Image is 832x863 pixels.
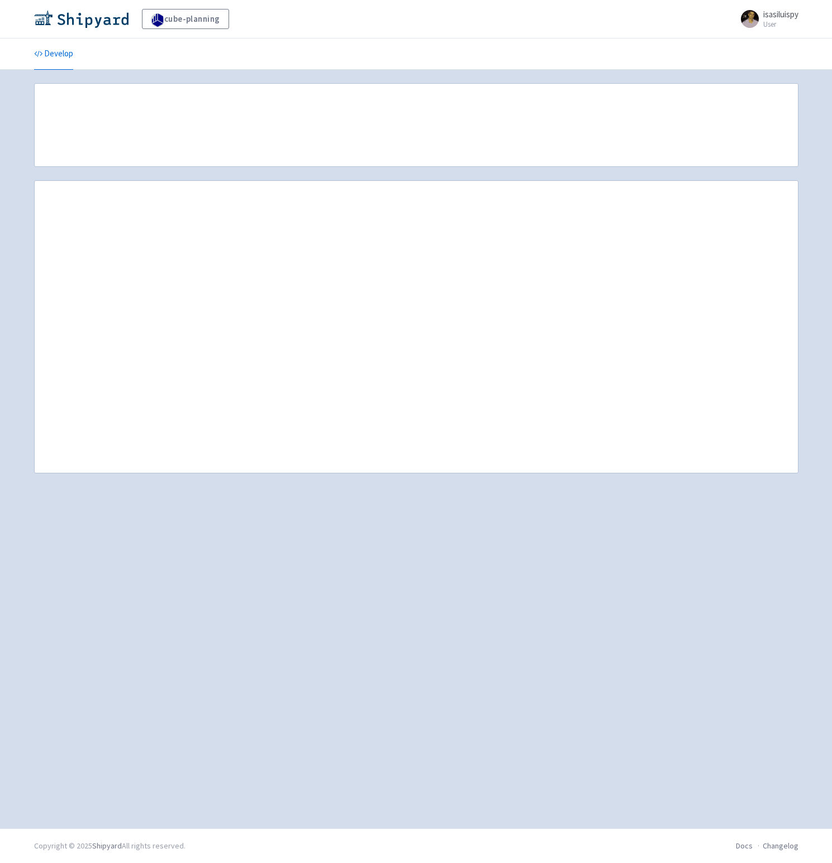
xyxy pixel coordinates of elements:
[92,841,122,851] a: Shipyard
[34,10,129,28] img: Shipyard logo
[734,10,798,28] a: isasiluispy User
[34,840,186,852] div: Copyright © 2025 All rights reserved.
[763,841,798,851] a: Changelog
[142,9,229,29] a: cube-planning
[763,9,798,20] span: isasiluispy
[34,39,73,70] a: Develop
[763,21,798,28] small: User
[736,841,753,851] a: Docs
